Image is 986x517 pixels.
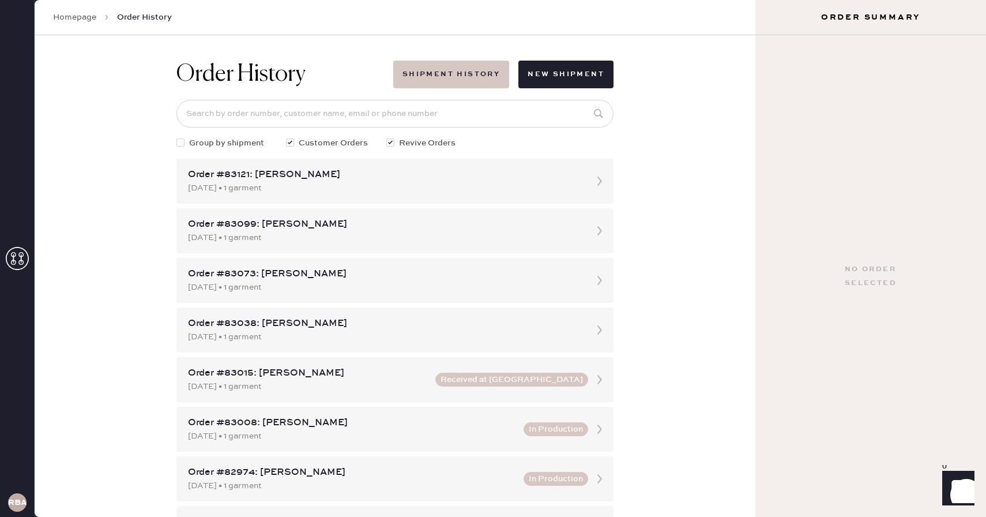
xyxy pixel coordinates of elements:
[176,61,306,88] h1: Order History
[188,430,517,443] div: [DATE] • 1 garment
[524,422,588,436] button: In Production
[53,12,96,23] a: Homepage
[188,267,581,281] div: Order #83073: [PERSON_NAME]
[188,281,581,294] div: [DATE] • 1 garment
[176,100,614,128] input: Search by order number, customer name, email or phone number
[189,137,264,149] span: Group by shipment
[188,331,581,343] div: [DATE] • 1 garment
[755,12,986,23] h3: Order Summary
[188,168,581,182] div: Order #83121: [PERSON_NAME]
[518,61,614,88] button: New Shipment
[188,218,581,231] div: Order #83099: [PERSON_NAME]
[524,472,588,486] button: In Production
[931,465,981,515] iframe: Front Chat
[188,366,428,380] div: Order #83015: [PERSON_NAME]
[188,466,517,479] div: Order #82974: [PERSON_NAME]
[188,317,581,331] div: Order #83038: [PERSON_NAME]
[845,263,897,290] div: No order selected
[8,499,27,507] h3: RBA
[188,380,428,393] div: [DATE] • 1 garment
[393,61,509,88] button: Shipment History
[299,137,368,149] span: Customer Orders
[435,373,588,387] button: Received at [GEOGRAPHIC_DATA]
[188,182,581,194] div: [DATE] • 1 garment
[117,12,172,23] span: Order History
[188,416,517,430] div: Order #83008: [PERSON_NAME]
[188,479,517,492] div: [DATE] • 1 garment
[399,137,456,149] span: Revive Orders
[188,231,581,244] div: [DATE] • 1 garment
